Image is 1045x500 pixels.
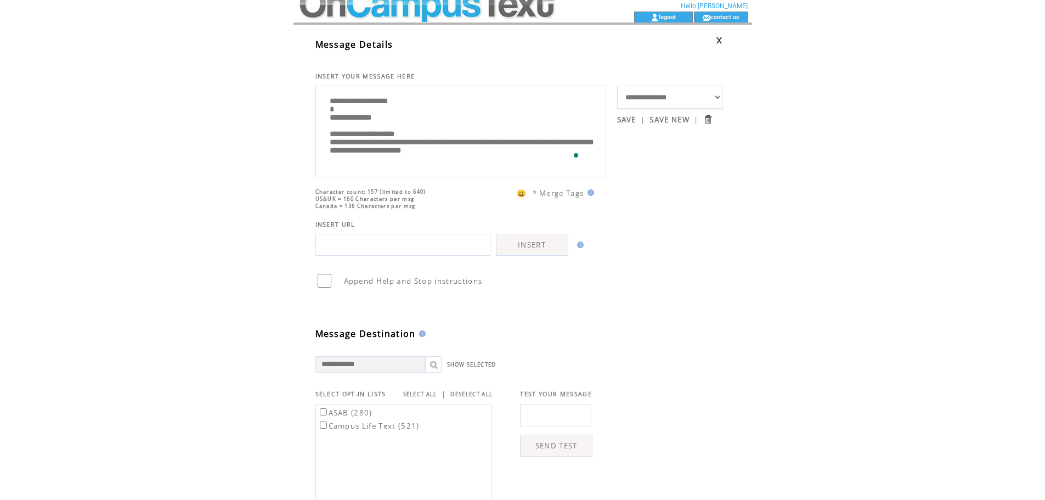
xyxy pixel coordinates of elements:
[320,422,327,429] input: Campus Life Text (521)
[651,13,659,22] img: account_icon.gif
[681,2,748,10] span: Hello [PERSON_NAME]
[416,330,426,337] img: help.gif
[520,435,592,457] a: SEND TEST
[702,13,710,22] img: contact_us_icon.gif
[710,13,739,20] a: contact us
[520,390,592,398] span: TEST YOUR MESSAGE
[315,390,386,398] span: SELECT OPT-IN LISTS
[649,115,690,125] a: SAVE NEW
[442,389,446,399] span: |
[315,328,416,340] span: Message Destination
[321,89,600,171] textarea: To enrich screen reader interactions, please activate Accessibility in Grammarly extension settings
[584,189,594,196] img: help.gif
[703,114,713,125] input: Submit
[344,276,483,286] span: Append Help and Stop instructions
[315,38,393,50] span: Message Details
[533,188,584,198] span: * Merge Tags
[403,391,437,398] a: SELECT ALL
[694,115,698,125] span: |
[315,72,415,80] span: INSERT YOUR MESSAGE HERE
[447,361,496,368] a: SHOW SELECTED
[315,203,416,210] span: Canada = 136 Characters per msg
[315,195,415,203] span: US&UK = 160 Characters per msg
[318,408,372,418] label: ASAB (280)
[517,188,527,198] span: 😀
[496,234,568,256] a: INSERT
[320,408,327,415] input: ASAB (280)
[315,188,426,195] span: Character count: 157 (limited to 640)
[450,391,493,398] a: DESELECT ALL
[315,221,355,228] span: INSERT URL
[641,115,645,125] span: |
[659,13,676,20] a: logout
[617,115,636,125] a: SAVE
[318,421,420,431] label: Campus Life Text (521)
[574,241,584,248] img: help.gif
